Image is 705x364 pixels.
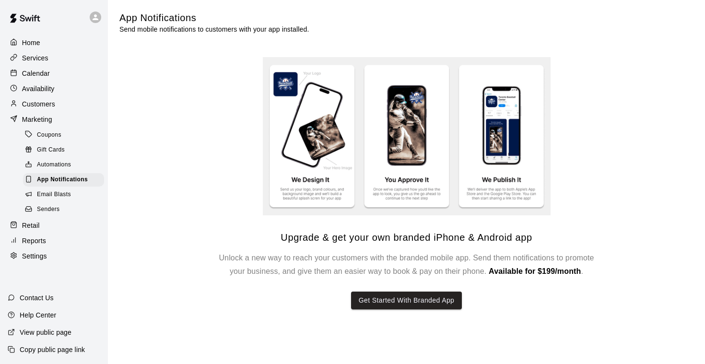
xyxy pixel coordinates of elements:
[23,203,104,216] div: Senders
[20,293,54,303] p: Contact Us
[23,158,108,173] a: Automations
[22,251,47,261] p: Settings
[489,267,581,275] span: Available for $199/month
[22,84,55,94] p: Availability
[37,205,60,214] span: Senders
[281,231,532,244] h5: Upgrade & get your own branded iPhone & Android app
[20,345,85,354] p: Copy public page link
[263,57,551,216] img: Branded app
[23,129,104,142] div: Coupons
[22,53,48,63] p: Services
[22,69,50,78] p: Calendar
[8,97,100,111] a: Customers
[37,130,61,140] span: Coupons
[37,160,71,170] span: Automations
[23,173,104,187] div: App Notifications
[215,251,599,278] h6: Unlock a new way to reach your customers with the branded mobile app. Send them notifications to ...
[22,38,40,47] p: Home
[8,112,100,127] a: Marketing
[23,142,108,157] a: Gift Cards
[23,143,104,157] div: Gift Cards
[119,12,309,24] h5: App Notifications
[20,328,71,337] p: View public page
[351,278,462,309] a: Get Started With Branded App
[22,99,55,109] p: Customers
[351,292,462,309] button: Get Started With Branded App
[37,190,71,200] span: Email Blasts
[22,221,40,230] p: Retail
[8,218,100,233] a: Retail
[8,51,100,65] a: Services
[37,145,65,155] span: Gift Cards
[8,82,100,96] a: Availability
[23,128,108,142] a: Coupons
[23,173,108,188] a: App Notifications
[8,35,100,50] a: Home
[20,310,56,320] p: Help Center
[22,236,46,246] p: Reports
[22,115,52,124] p: Marketing
[8,234,100,248] a: Reports
[23,158,104,172] div: Automations
[23,188,104,201] div: Email Blasts
[23,202,108,217] a: Senders
[8,249,100,263] a: Settings
[119,24,309,34] p: Send mobile notifications to customers with your app installed.
[8,66,100,81] a: Calendar
[23,188,108,202] a: Email Blasts
[37,175,88,185] span: App Notifications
